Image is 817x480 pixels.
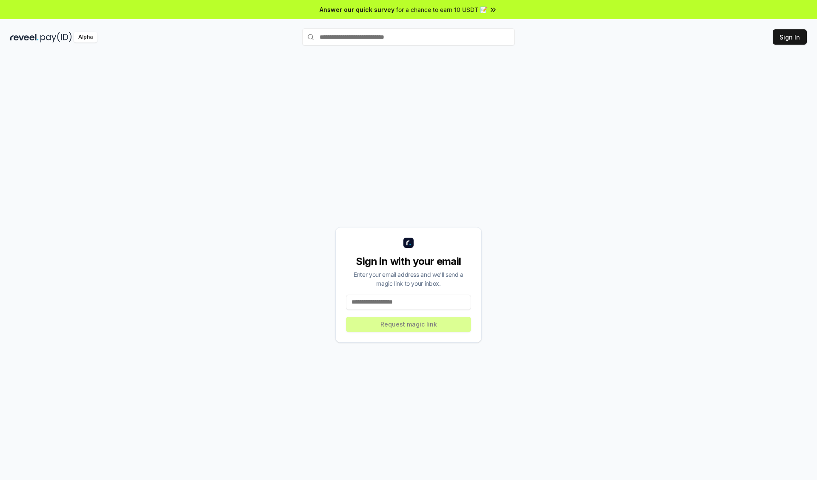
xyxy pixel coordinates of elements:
span: Answer our quick survey [320,5,394,14]
div: Alpha [74,32,97,43]
img: reveel_dark [10,32,39,43]
div: Sign in with your email [346,255,471,268]
img: pay_id [40,32,72,43]
img: logo_small [403,238,414,248]
div: Enter your email address and we’ll send a magic link to your inbox. [346,270,471,288]
span: for a chance to earn 10 USDT 📝 [396,5,487,14]
button: Sign In [773,29,807,45]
